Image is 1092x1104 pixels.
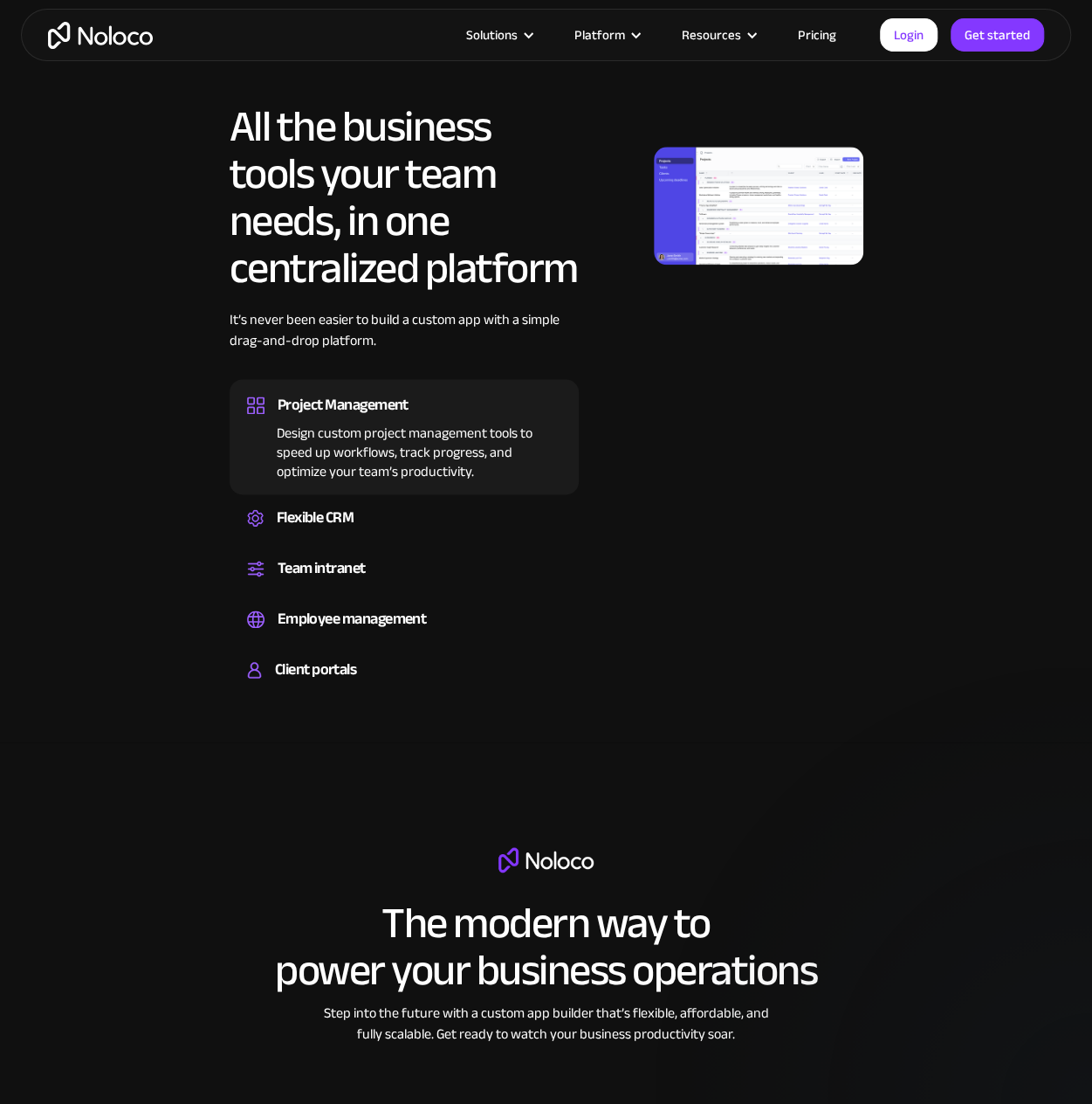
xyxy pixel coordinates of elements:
[466,24,518,46] div: Solutions
[951,18,1044,52] a: Get started
[48,22,153,49] a: home
[247,582,561,587] div: Set up a central space for your team to collaborate, share information, and stay up to date on co...
[776,24,858,46] a: Pricing
[275,899,817,993] h2: The modern way to power your business operations
[553,24,660,46] div: Platform
[230,103,579,292] h2: All the business tools your team needs, in one centralized platform
[315,1002,778,1044] div: Step into the future with a custom app builder that’s flexible, affordable, and fully scalable. G...
[444,24,553,46] div: Solutions
[574,24,625,46] div: Platform
[247,531,561,536] div: Create a custom CRM that you can adapt to your business’s needs, centralize your workflows, and m...
[247,683,561,688] div: Build a secure, fully-branded, and personalized client portal that lets your customers self-serve.
[880,18,937,52] a: Login
[275,657,356,683] div: Client portals
[247,418,561,481] div: Design custom project management tools to speed up workflows, track progress, and optimize your t...
[682,24,741,46] div: Resources
[277,505,354,531] div: Flexible CRM
[278,392,409,418] div: Project Management
[230,309,579,377] div: It’s never been easier to build a custom app with a simple drag-and-drop platform.
[278,555,366,582] div: Team intranet
[278,606,427,632] div: Employee management
[660,24,776,46] div: Resources
[247,632,561,638] div: Easily manage employee information, track performance, and handle HR tasks from a single platform.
